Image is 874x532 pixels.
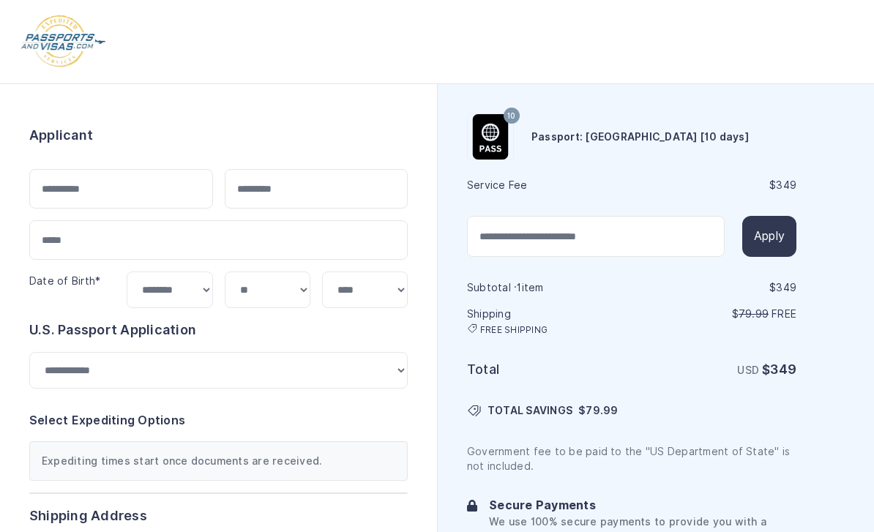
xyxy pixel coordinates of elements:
[578,403,618,418] span: $
[776,282,796,293] span: 349
[633,178,796,192] div: $
[29,506,408,526] h6: Shipping Address
[29,125,93,146] h6: Applicant
[467,307,630,336] h6: Shipping
[633,307,796,321] p: $
[480,324,548,336] span: FREE SHIPPING
[489,497,796,514] h6: Secure Payments
[531,130,749,144] h6: Passport: [GEOGRAPHIC_DATA] [10 days]
[467,280,630,295] h6: Subtotal · item
[742,216,796,257] button: Apply
[776,179,796,191] span: 349
[29,275,100,287] label: Date of Birth*
[772,308,796,320] span: Free
[770,361,796,377] span: 349
[467,444,796,473] p: Government fee to be paid to the "US Department of State" is not included.
[507,107,515,126] span: 10
[586,405,618,416] span: 79.99
[467,359,630,380] h6: Total
[762,361,796,377] strong: $
[468,114,513,160] img: Product Name
[467,178,630,192] h6: Service Fee
[20,15,107,69] img: Logo
[737,364,759,376] span: USD
[488,403,572,418] span: TOTAL SAVINGS
[29,412,408,430] h6: Select Expediting Options
[739,308,769,320] span: 79.99
[29,441,408,481] div: Expediting times start once documents are received.
[29,320,408,340] h6: U.S. Passport Application
[517,282,521,293] span: 1
[633,280,796,295] div: $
